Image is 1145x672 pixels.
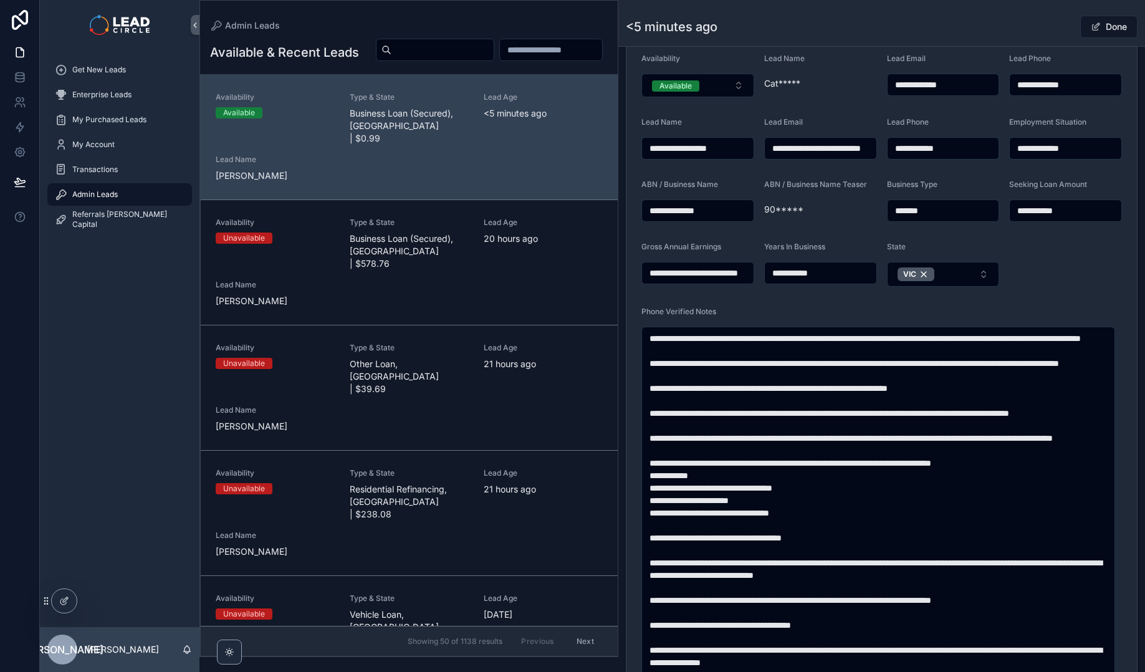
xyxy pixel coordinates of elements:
span: Lead Email [764,117,803,127]
span: Type & State [350,92,469,102]
span: Business Loan (Secured), [GEOGRAPHIC_DATA] | $0.99 [350,107,469,145]
span: Type & State [350,593,469,603]
span: [PERSON_NAME] [216,170,335,182]
span: Residential Refinancing, [GEOGRAPHIC_DATA] | $238.08 [350,483,469,521]
a: AvailabilityUnavailableType & StateOther Loan, [GEOGRAPHIC_DATA] | $39.69Lead Age21 hours agoLead... [201,325,618,450]
a: Get New Leads [47,59,192,81]
span: Lead Name [216,530,335,540]
span: [PERSON_NAME] [216,545,335,558]
span: Gross Annual Earnings [641,242,721,251]
a: Admin Leads [47,183,192,206]
span: Transactions [72,165,118,175]
span: Lead Name [216,280,335,290]
span: Lead Age [484,593,603,603]
span: Lead Email [887,54,926,63]
div: scrollable content [40,50,199,247]
span: Vehicle Loan, [GEOGRAPHIC_DATA] | $171.94 [350,608,469,646]
span: Lead Age [484,92,603,102]
a: Admin Leads [210,19,280,32]
span: Availability [216,468,335,478]
span: Availability [216,218,335,228]
div: Unavailable [223,233,265,244]
span: Referrals [PERSON_NAME] Capital [72,209,180,229]
h1: Available & Recent Leads [210,44,359,61]
p: [PERSON_NAME] [87,643,159,656]
span: [PERSON_NAME] [216,420,335,433]
span: Lead Name [216,155,335,165]
span: [DATE] [484,608,603,621]
div: Available [659,80,692,92]
span: Lead Name [641,117,682,127]
span: Business Loan (Secured), [GEOGRAPHIC_DATA] | $578.76 [350,233,469,270]
div: Unavailable [223,608,265,620]
span: Business Type [887,180,937,189]
span: <5 minutes ago [484,107,603,120]
a: AvailabilityUnavailableType & StateResidential Refinancing, [GEOGRAPHIC_DATA] | $238.08Lead Age21... [201,450,618,575]
span: Type & State [350,218,469,228]
span: My Account [72,140,115,150]
span: Enterprise Leads [72,90,132,100]
span: Years In Business [764,242,825,251]
button: Unselect 10 [898,267,934,281]
a: AvailabilityAvailableType & StateBusiness Loan (Secured), [GEOGRAPHIC_DATA] | $0.99Lead Age<5 min... [201,75,618,199]
span: VIC [903,269,916,279]
span: [PERSON_NAME] [21,642,103,657]
a: Referrals [PERSON_NAME] Capital [47,208,192,231]
span: Lead Name [216,405,335,415]
span: Lead Phone [1009,54,1051,63]
a: My Purchased Leads [47,108,192,131]
span: Type & State [350,468,469,478]
div: Available [223,107,255,118]
span: Employment Situation [1009,117,1086,127]
span: Availability [216,593,335,603]
span: Lead Age [484,468,603,478]
span: State [887,242,906,251]
div: Unavailable [223,358,265,369]
button: Done [1080,16,1138,38]
span: Lead Name [764,54,805,63]
span: ABN / Business Name Teaser [764,180,867,189]
span: Admin Leads [225,19,280,32]
a: My Account [47,133,192,156]
span: Showing 50 of 1138 results [408,636,502,646]
span: ABN / Business Name [641,180,718,189]
span: Seeking Loan Amount [1009,180,1087,189]
span: Type & State [350,343,469,353]
span: Availability [641,54,680,63]
button: Select Button [641,74,754,97]
button: Select Button [887,262,1000,287]
span: [PERSON_NAME] [216,295,335,307]
img: App logo [90,15,149,35]
a: Transactions [47,158,192,181]
span: Lead Phone [887,117,929,127]
span: Get New Leads [72,65,126,75]
span: Availability [216,92,335,102]
span: Other Loan, [GEOGRAPHIC_DATA] | $39.69 [350,358,469,395]
span: 21 hours ago [484,483,603,496]
span: Lead Age [484,343,603,353]
span: Phone Verified Notes [641,307,716,316]
span: Lead Age [484,218,603,228]
h1: <5 minutes ago [626,18,717,36]
span: Admin Leads [72,190,118,199]
a: AvailabilityUnavailableType & StateBusiness Loan (Secured), [GEOGRAPHIC_DATA] | $578.76Lead Age20... [201,199,618,325]
span: 20 hours ago [484,233,603,245]
a: Enterprise Leads [47,84,192,106]
span: 21 hours ago [484,358,603,370]
button: Next [568,631,603,651]
span: My Purchased Leads [72,115,146,125]
div: Unavailable [223,483,265,494]
span: Availability [216,343,335,353]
